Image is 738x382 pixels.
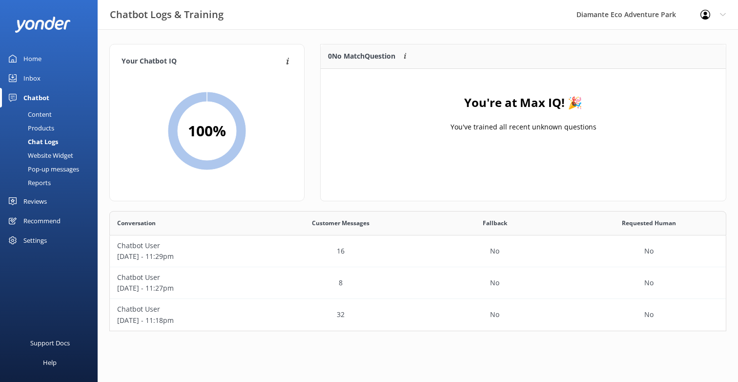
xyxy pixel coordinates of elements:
[339,277,343,288] p: 8
[450,122,596,132] p: You've trained all recent unknown questions
[490,309,499,320] p: No
[122,56,283,67] h4: Your Chatbot IQ
[109,235,726,267] div: row
[6,149,73,162] div: Website Widget
[117,218,156,228] span: Conversation
[109,299,726,331] div: row
[30,333,70,353] div: Support Docs
[328,51,395,62] p: 0 No Match Question
[464,93,582,112] h4: You're at Max IQ! 🎉
[644,309,654,320] p: No
[337,246,345,256] p: 16
[6,121,98,135] a: Products
[6,176,98,190] a: Reports
[337,309,345,320] p: 32
[312,218,369,228] span: Customer Messages
[23,68,41,88] div: Inbox
[6,107,98,121] a: Content
[109,267,726,299] div: row
[6,121,54,135] div: Products
[23,191,47,211] div: Reviews
[6,176,51,190] div: Reports
[490,246,499,256] p: No
[110,7,224,22] h3: Chatbot Logs & Training
[117,272,257,283] p: Chatbot User
[117,251,257,262] p: [DATE] - 11:29pm
[644,277,654,288] p: No
[321,69,726,167] div: grid
[109,235,726,331] div: grid
[6,149,98,162] a: Website Widget
[23,211,61,231] div: Recommend
[117,283,257,294] p: [DATE] - 11:27pm
[117,315,257,326] p: [DATE] - 11:18pm
[15,17,71,33] img: yonder-white-logo.png
[644,246,654,256] p: No
[483,218,507,228] span: Fallback
[188,119,226,143] h2: 100 %
[117,240,257,251] p: Chatbot User
[23,88,49,107] div: Chatbot
[23,49,41,68] div: Home
[6,162,79,176] div: Pop-up messages
[490,277,499,288] p: No
[23,231,47,250] div: Settings
[6,107,52,121] div: Content
[6,135,98,149] a: Chat Logs
[6,135,58,149] div: Chat Logs
[43,353,57,372] div: Help
[6,162,98,176] a: Pop-up messages
[117,304,257,315] p: Chatbot User
[622,218,676,228] span: Requested Human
